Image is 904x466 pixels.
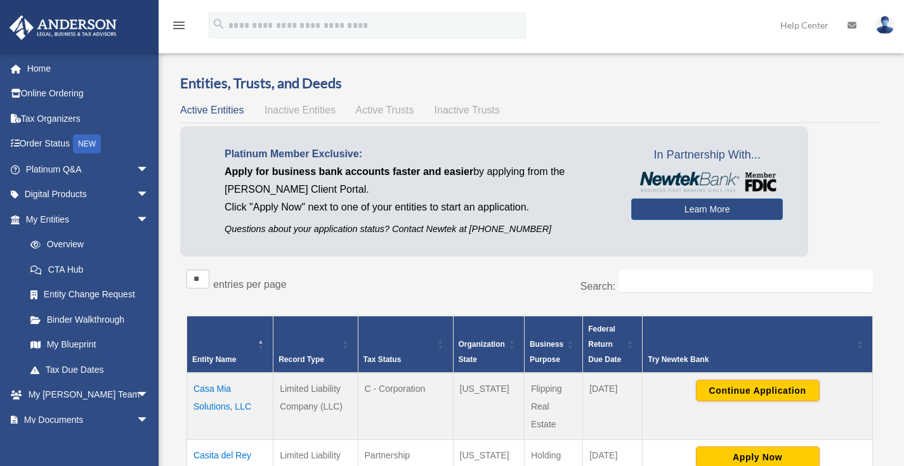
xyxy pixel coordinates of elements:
[435,105,500,115] span: Inactive Trusts
[187,373,273,440] td: Casa Mia Solutions, LLC
[875,16,894,34] img: User Pic
[358,316,453,373] th: Tax Status: Activate to sort
[265,105,336,115] span: Inactive Entities
[453,373,524,440] td: [US_STATE]
[213,279,287,290] label: entries per page
[9,207,162,232] a: My Entitiesarrow_drop_down
[180,74,879,93] h3: Entities, Trusts, and Deeds
[356,105,414,115] span: Active Trusts
[524,373,582,440] td: Flipping Real Estate
[212,17,226,31] i: search
[278,355,324,364] span: Record Type
[580,281,615,292] label: Search:
[18,357,162,382] a: Tax Due Dates
[225,163,612,198] p: by applying from the [PERSON_NAME] Client Portal.
[136,407,162,433] span: arrow_drop_down
[18,257,162,282] a: CTA Hub
[648,352,853,367] div: Try Newtek Bank
[696,380,820,401] button: Continue Application
[18,232,155,257] a: Overview
[588,325,621,364] span: Federal Return Due Date
[9,81,168,107] a: Online Ordering
[18,307,162,332] a: Binder Walkthrough
[187,316,273,373] th: Entity Name: Activate to invert sorting
[583,373,643,440] td: [DATE]
[273,316,358,373] th: Record Type: Activate to sort
[6,15,121,40] img: Anderson Advisors Platinum Portal
[530,340,563,364] span: Business Purpose
[9,131,168,157] a: Order StatusNEW
[9,106,168,131] a: Tax Organizers
[453,316,524,373] th: Organization State: Activate to sort
[225,221,612,237] p: Questions about your application status? Contact Newtek at [PHONE_NUMBER]
[18,282,162,307] a: Entity Change Request
[631,198,783,220] a: Learn More
[358,373,453,440] td: C - Corporation
[9,157,168,182] a: Platinum Q&Aarrow_drop_down
[9,382,168,408] a: My [PERSON_NAME] Teamarrow_drop_down
[171,22,187,33] a: menu
[136,157,162,183] span: arrow_drop_down
[136,382,162,408] span: arrow_drop_down
[643,316,873,373] th: Try Newtek Bank : Activate to sort
[180,105,244,115] span: Active Entities
[9,56,168,81] a: Home
[583,316,643,373] th: Federal Return Due Date: Activate to sort
[171,18,187,33] i: menu
[225,145,612,163] p: Platinum Member Exclusive:
[273,373,358,440] td: Limited Liability Company (LLC)
[364,355,402,364] span: Tax Status
[192,355,236,364] span: Entity Name
[73,134,101,153] div: NEW
[631,145,783,165] span: In Partnership With...
[459,340,505,364] span: Organization State
[136,182,162,208] span: arrow_drop_down
[136,207,162,233] span: arrow_drop_down
[638,172,776,192] img: NewtekBankLogoSM.png
[18,332,162,358] a: My Blueprint
[225,166,473,177] span: Apply for business bank accounts faster and easier
[9,182,168,207] a: Digital Productsarrow_drop_down
[524,316,582,373] th: Business Purpose: Activate to sort
[9,407,168,432] a: My Documentsarrow_drop_down
[225,198,612,216] p: Click "Apply Now" next to one of your entities to start an application.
